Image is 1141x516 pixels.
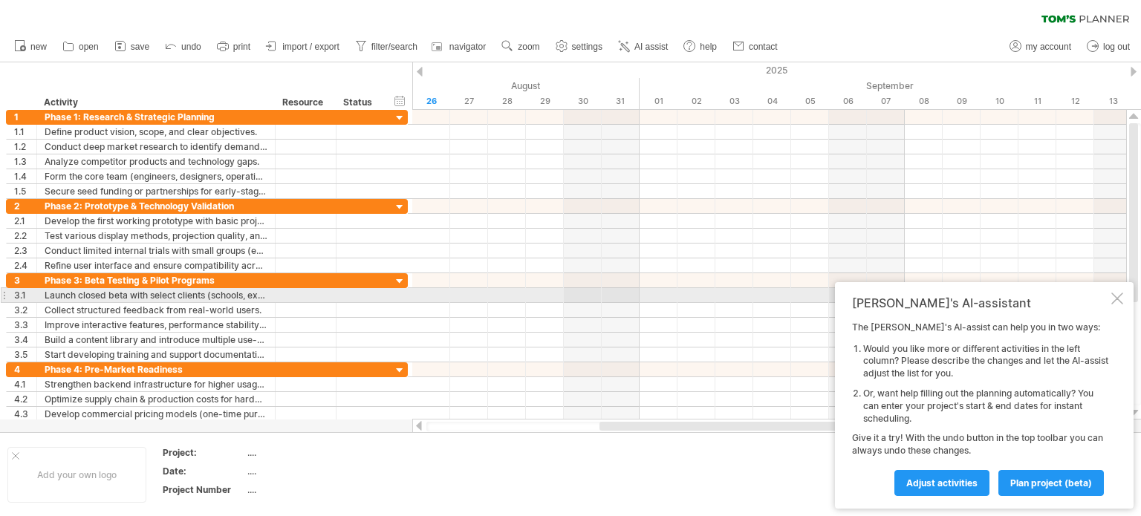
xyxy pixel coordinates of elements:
div: 4.2 [14,392,36,406]
a: print [213,37,255,56]
div: Thursday, 28 August 2025 [488,94,526,109]
a: new [10,37,51,56]
div: Tuesday, 2 September 2025 [677,94,715,109]
div: 2.3 [14,244,36,258]
span: save [131,42,149,52]
span: new [30,42,47,52]
div: 1.3 [14,154,36,169]
div: Status [343,95,376,110]
div: Build a content library and introduce multiple use-case scenarios. [45,333,267,347]
a: AI assist [614,37,672,56]
div: Strengthen backend infrastructure for higher usage and cloud sync. [45,377,267,391]
div: Sunday, 7 September 2025 [867,94,905,109]
div: Define product vision, scope, and clear objectives. [45,125,267,139]
div: Wednesday, 27 August 2025 [450,94,488,109]
div: Add your own logo [7,447,146,503]
div: Activity [44,95,267,110]
div: Tuesday, 26 August 2025 [412,94,450,109]
span: help [700,42,717,52]
div: Wednesday, 3 September 2025 [715,94,753,109]
div: 3.1 [14,288,36,302]
div: Conduct limited internal trials with small groups (engineers + invited testers). [45,244,267,258]
span: print [233,42,250,52]
div: Develop commercial pricing models (one-time purchase + subscription features). [45,407,267,421]
a: zoom [498,37,544,56]
a: log out [1083,37,1134,56]
span: log out [1103,42,1130,52]
span: zoom [518,42,539,52]
div: 1.4 [14,169,36,183]
div: Refine user interface and ensure compatibility across different environments. [45,258,267,272]
span: undo [181,42,201,52]
div: Saturday, 13 September 2025 [1094,94,1132,109]
a: Adjust activities [894,470,989,496]
div: Phase 3: Beta Testing & Pilot Programs [45,273,267,287]
div: Project Number [163,483,244,496]
div: Thursday, 4 September 2025 [753,94,791,109]
div: 2.4 [14,258,36,272]
div: 3 [14,273,36,287]
a: contact [729,37,782,56]
div: .... [247,483,372,496]
div: Optimize supply chain & production costs for hardware integration. [45,392,267,406]
div: 2 [14,199,36,213]
div: Project: [163,446,244,459]
div: Analyze competitor products and technology gaps. [45,154,267,169]
div: Resource [282,95,328,110]
div: [PERSON_NAME]'s AI-assistant [852,295,1108,310]
a: undo [161,37,206,56]
div: Test various display methods, projection quality, and durability. [45,229,267,243]
div: Phase 4: Pre-Market Readiness [45,362,267,376]
span: AI assist [634,42,668,52]
li: Would you like more or different activities in the left column? Please describe the changes and l... [863,343,1108,380]
a: import / export [262,37,344,56]
span: open [79,42,99,52]
a: save [111,37,154,56]
div: 2.2 [14,229,36,243]
a: open [59,37,103,56]
div: Wednesday, 10 September 2025 [981,94,1018,109]
span: import / export [282,42,339,52]
a: filter/search [351,37,422,56]
span: filter/search [371,42,417,52]
div: 1.5 [14,184,36,198]
div: Conduct deep market research to identify demand in education, events, retail, and healthcare sect... [45,140,267,154]
div: Phase 2: Prototype & Technology Validation [45,199,267,213]
span: settings [572,42,602,52]
div: .... [247,465,372,477]
div: 1.1 [14,125,36,139]
div: Saturday, 6 September 2025 [829,94,867,109]
div: 3.4 [14,333,36,347]
div: Launch closed beta with select clients (schools, exhibition centers, event companies). [45,288,267,302]
div: 4.1 [14,377,36,391]
a: my account [1006,37,1076,56]
div: Phase 1: Research & Strategic Planning [45,110,267,124]
div: 1.2 [14,140,36,154]
a: settings [552,37,607,56]
div: 2.1 [14,214,36,228]
a: help [680,37,721,56]
div: Saturday, 30 August 2025 [564,94,602,109]
a: plan project (beta) [998,470,1104,496]
div: The [PERSON_NAME]'s AI-assist can help you in two ways: Give it a try! With the undo button in th... [852,321,1108,495]
div: 3.2 [14,303,36,317]
div: Friday, 29 August 2025 [526,94,564,109]
div: Monday, 1 September 2025 [640,94,677,109]
a: navigator [429,37,490,56]
div: Monday, 8 September 2025 [905,94,943,109]
span: my account [1026,42,1071,52]
span: contact [749,42,778,52]
div: Friday, 12 September 2025 [1056,94,1094,109]
div: Date: [163,465,244,477]
div: 1 [14,110,36,124]
div: Form the core team (engineers, designers, operations, marketing). [45,169,267,183]
span: navigator [449,42,486,52]
div: .... [247,446,372,459]
div: 4.3 [14,407,36,421]
div: Friday, 5 September 2025 [791,94,829,109]
div: 3.3 [14,318,36,332]
div: Sunday, 31 August 2025 [602,94,640,109]
span: plan project (beta) [1010,477,1092,489]
div: 3.5 [14,347,36,362]
div: Collect structured feedback from real-world users. [45,303,267,317]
